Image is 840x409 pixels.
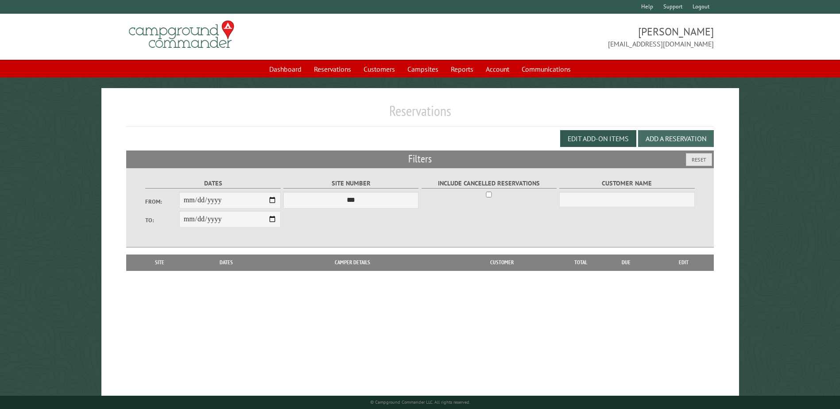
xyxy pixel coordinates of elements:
a: Customers [358,61,400,77]
button: Reset [686,153,712,166]
a: Dashboard [264,61,307,77]
button: Add a Reservation [638,130,714,147]
span: [PERSON_NAME] [EMAIL_ADDRESS][DOMAIN_NAME] [420,24,714,49]
th: Site [131,255,188,270]
th: Customer [441,255,563,270]
th: Due [598,255,654,270]
th: Edit [654,255,714,270]
th: Camper Details [264,255,441,270]
label: Include Cancelled Reservations [422,178,557,189]
label: To: [145,216,179,224]
label: Dates [145,178,280,189]
label: From: [145,197,179,206]
a: Account [480,61,515,77]
img: Campground Commander [126,17,237,52]
h2: Filters [126,150,713,167]
a: Campsites [402,61,444,77]
small: © Campground Commander LLC. All rights reserved. [370,399,470,405]
button: Edit Add-on Items [560,130,636,147]
label: Customer Name [559,178,694,189]
a: Reservations [309,61,356,77]
th: Total [563,255,598,270]
a: Reports [445,61,479,77]
a: Communications [516,61,576,77]
label: Site Number [283,178,418,189]
h1: Reservations [126,102,713,127]
th: Dates [189,255,264,270]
